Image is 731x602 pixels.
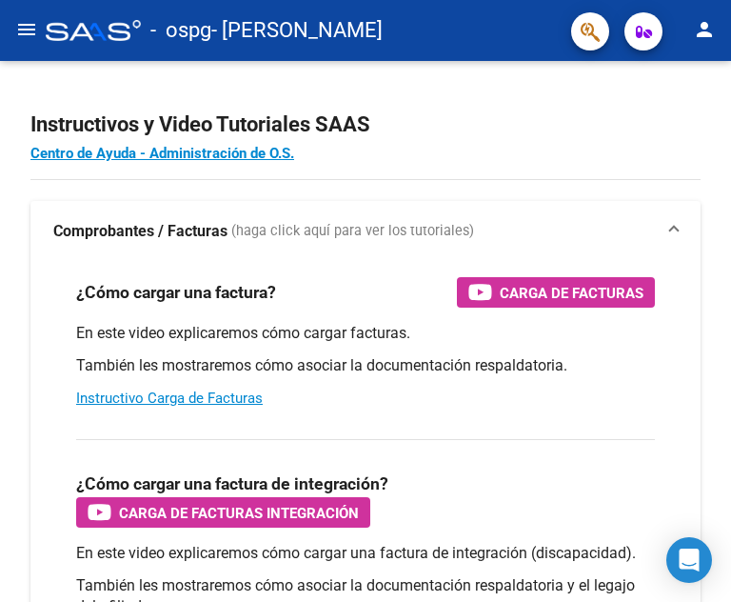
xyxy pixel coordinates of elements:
span: (haga click aquí para ver los tutoriales) [231,221,474,242]
strong: Comprobantes / Facturas [53,221,227,242]
a: Centro de Ayuda - Administración de O.S. [30,145,294,162]
a: Instructivo Carga de Facturas [76,390,263,407]
mat-expansion-panel-header: Comprobantes / Facturas (haga click aquí para ver los tutoriales) [30,201,701,262]
p: En este video explicaremos cómo cargar una factura de integración (discapacidad). [76,543,655,564]
p: En este video explicaremos cómo cargar facturas. [76,323,655,344]
mat-icon: person [693,18,716,41]
button: Carga de Facturas [457,277,655,308]
h3: ¿Cómo cargar una factura? [76,279,276,306]
h3: ¿Cómo cargar una factura de integración? [76,471,388,497]
span: - ospg [150,10,211,51]
button: Carga de Facturas Integración [76,497,370,528]
div: Open Intercom Messenger [666,537,712,583]
mat-icon: menu [15,18,38,41]
p: También les mostraremos cómo asociar la documentación respaldatoria. [76,355,655,376]
span: Carga de Facturas [500,281,643,305]
span: Carga de Facturas Integración [119,501,359,525]
span: - [PERSON_NAME] [211,10,383,51]
h2: Instructivos y Video Tutoriales SAAS [30,107,701,143]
